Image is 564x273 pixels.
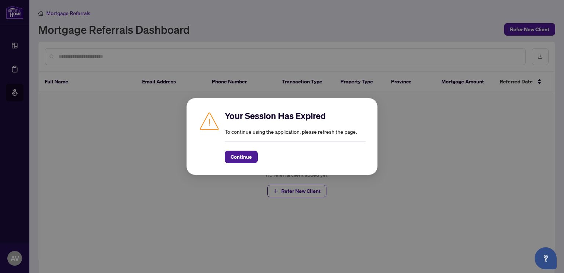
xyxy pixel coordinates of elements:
[231,151,252,163] span: Continue
[198,110,220,132] img: Caution icon
[225,110,366,163] div: To continue using the application, please refresh the page.
[225,110,366,122] h2: Your Session Has Expired
[535,247,557,269] button: Open asap
[225,151,258,163] button: Continue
